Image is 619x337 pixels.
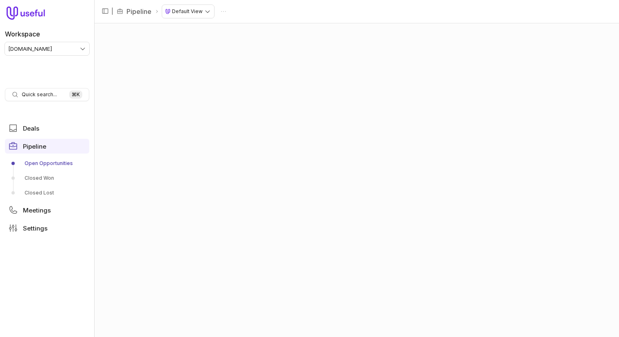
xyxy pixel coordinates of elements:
[5,172,89,185] a: Closed Won
[217,5,230,18] button: Actions
[5,121,89,136] a: Deals
[5,203,89,217] a: Meetings
[5,139,89,154] a: Pipeline
[5,157,89,170] a: Open Opportunities
[23,143,46,149] span: Pipeline
[5,221,89,235] a: Settings
[99,5,111,17] button: Collapse sidebar
[69,90,82,99] kbd: ⌘ K
[111,7,113,16] span: |
[23,225,47,231] span: Settings
[5,157,89,199] div: Pipeline submenu
[22,91,57,98] span: Quick search...
[5,29,40,39] label: Workspace
[127,7,151,16] a: Pipeline
[23,125,39,131] span: Deals
[5,186,89,199] a: Closed Lost
[23,207,51,213] span: Meetings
